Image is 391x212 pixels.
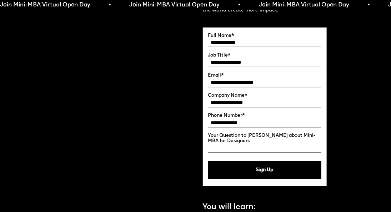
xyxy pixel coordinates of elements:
label: Full Name [208,33,322,39]
label: Phone Number [208,113,322,119]
span: • [109,1,111,9]
label: Email [208,73,322,78]
span: • [368,1,370,9]
span: • [238,1,240,9]
label: Company Name [208,93,322,98]
label: Job Title [208,53,322,58]
button: Sign Up [208,161,322,179]
label: Your Question to [PERSON_NAME] about Mini-MBA for Designers [208,133,322,144]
